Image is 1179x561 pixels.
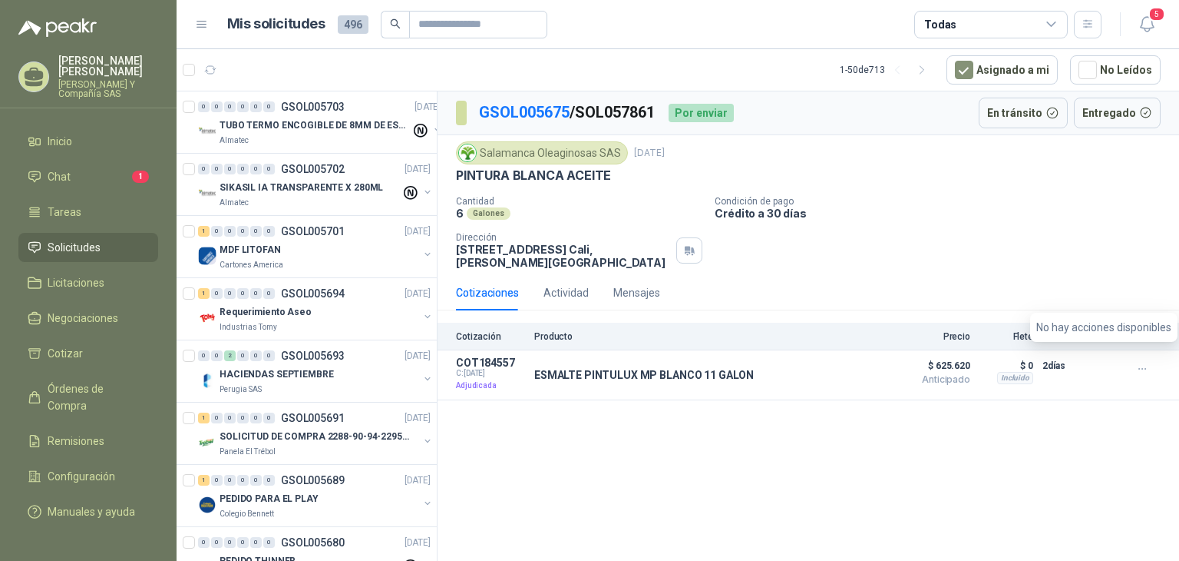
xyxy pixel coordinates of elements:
[263,475,275,486] div: 0
[211,164,223,174] div: 0
[211,413,223,423] div: 0
[198,288,210,299] div: 1
[58,80,158,98] p: [PERSON_NAME] Y Compañía SAS
[405,224,431,239] p: [DATE]
[456,207,464,220] p: 6
[281,288,345,299] p: GSOL005694
[893,357,970,375] span: $ 625.620
[893,331,970,342] p: Precio
[1074,98,1161,128] button: Entregado
[390,18,401,29] span: search
[18,339,158,368] a: Cotizar
[250,350,262,361] div: 0
[48,468,115,485] span: Configuración
[18,427,158,456] a: Remisiones
[48,345,83,362] span: Cotizar
[715,207,1173,220] p: Crédito a 30 días
[224,164,236,174] div: 0
[456,378,525,393] p: Adjudicada
[220,430,411,444] p: SOLICITUD DE COMPRA 2288-90-94-2295-96-2301-02-04
[263,288,275,299] div: 0
[997,372,1033,384] div: Incluido
[456,331,525,342] p: Cotización
[220,492,319,506] p: PEDIDO PARA EL PLAY
[198,350,210,361] div: 0
[220,243,281,257] p: MDF LITOFAN
[224,475,236,486] div: 0
[198,122,216,141] img: Company Logo
[198,101,210,112] div: 0
[715,196,1173,207] p: Condición de pago
[18,462,158,491] a: Configuración
[456,168,611,184] p: PINTURA BLANCA ACEITE
[237,101,249,112] div: 0
[237,537,249,548] div: 0
[224,226,236,237] div: 0
[198,309,216,327] img: Company Logo
[534,331,884,342] p: Producto
[18,268,158,297] a: Licitaciones
[534,369,754,381] p: ESMALTE PINTULUX MP BLANCO 11 GALON
[263,164,275,174] div: 0
[250,288,262,299] div: 0
[405,536,431,550] p: [DATE]
[456,243,670,269] p: [STREET_ADDRESS] Cali , [PERSON_NAME][GEOGRAPHIC_DATA]
[405,411,431,426] p: [DATE]
[338,15,368,34] span: 496
[211,475,223,486] div: 0
[220,197,249,209] p: Almatec
[211,288,223,299] div: 0
[281,475,345,486] p: GSOL005689
[250,537,262,548] div: 0
[224,350,236,361] div: 2
[198,371,216,390] img: Company Logo
[263,101,275,112] div: 0
[456,284,519,301] div: Cotizaciones
[281,164,345,174] p: GSOL005702
[405,162,431,177] p: [DATE]
[220,305,312,320] p: Requerimiento Aseo
[198,347,434,396] a: 0 0 2 0 0 0 GSOL005693[DATE] Company LogoHACIENDAS SEPTIEMBREPerugia SAS
[459,144,476,161] img: Company Logo
[48,204,81,221] span: Tareas
[224,413,236,423] div: 0
[220,118,411,133] p: TUBO TERMO ENCOGIBLE DE 8MM DE ESPESOR X 5CMS
[18,198,158,227] a: Tareas
[18,233,158,262] a: Solicitudes
[198,471,434,520] a: 1 0 0 0 0 0 GSOL005689[DATE] Company LogoPEDIDO PARA EL PLAYColegio Bennett
[48,380,144,414] span: Órdenes de Compra
[456,232,670,243] p: Dirección
[220,259,283,271] p: Cartones America
[1070,55,1161,85] button: No Leídos
[18,162,158,191] a: Chat1
[237,226,249,237] div: 0
[18,18,97,37] img: Logo peakr
[405,473,431,488] p: [DATE]
[893,375,970,384] span: Anticipado
[840,58,934,82] div: 1 - 50 de 713
[220,181,383,195] p: SIKASIL IA TRANSPARENTE X 280ML
[1133,11,1161,38] button: 5
[250,101,262,112] div: 0
[224,101,236,112] div: 0
[263,537,275,548] div: 0
[211,350,223,361] div: 0
[198,247,216,265] img: Company Logo
[224,288,236,299] div: 0
[263,226,275,237] div: 0
[456,196,702,207] p: Cantidad
[220,508,274,520] p: Colegio Bennett
[405,349,431,363] p: [DATE]
[198,226,210,237] div: 1
[211,226,223,237] div: 0
[281,350,345,361] p: GSOL005693
[281,413,345,423] p: GSOL005691
[198,222,434,271] a: 1 0 0 0 0 0 GSOL005701[DATE] Company LogoMDF LITOFANCartones America
[211,101,223,112] div: 0
[979,357,1033,375] p: $ 0
[237,288,249,299] div: 0
[1148,7,1165,22] span: 5
[479,103,570,121] a: GSOL005675
[220,446,276,458] p: Panela El Trébol
[414,100,441,115] p: [DATE]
